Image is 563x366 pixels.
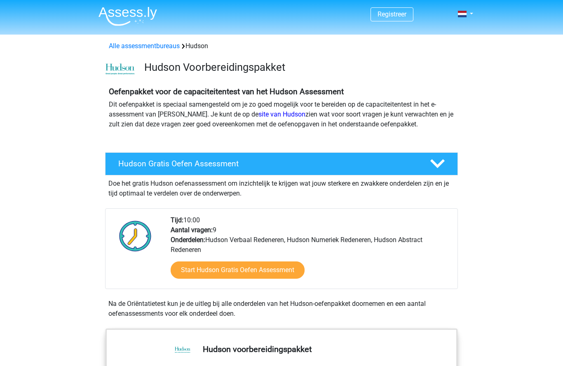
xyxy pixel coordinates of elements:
h4: Hudson Gratis Oefen Assessment [118,159,417,168]
a: Hudson Gratis Oefen Assessment [102,152,461,175]
img: Assessly [99,7,157,26]
a: site van Hudson [258,110,305,118]
div: Na de Oriëntatietest kun je de uitleg bij alle onderdelen van het Hudson-oefenpakket doornemen en... [105,299,458,319]
p: Dit oefenpakket is speciaal samengesteld om je zo goed mogelijk voor te bereiden op de capaciteit... [109,100,454,129]
img: Klok [115,215,156,256]
h3: Hudson Voorbereidingspakket [144,61,451,74]
b: Onderdelen: [171,236,205,244]
img: cefd0e47479f4eb8e8c001c0d358d5812e054fa8.png [106,63,135,75]
div: Hudson [106,41,457,51]
b: Oefenpakket voor de capaciteitentest van het Hudson Assessment [109,87,344,96]
a: Alle assessmentbureaus [109,42,180,50]
b: Tijd: [171,216,183,224]
a: Start Hudson Gratis Oefen Assessment [171,261,305,279]
div: 10:00 9 Hudson Verbaal Redeneren, Hudson Numeriek Redeneren, Hudson Abstract Redeneren [164,215,457,289]
b: Aantal vragen: [171,226,213,234]
a: Registreer [378,10,406,18]
div: Doe het gratis Hudson oefenassessment om inzichtelijk te krijgen wat jouw sterkere en zwakkere on... [105,175,458,198]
